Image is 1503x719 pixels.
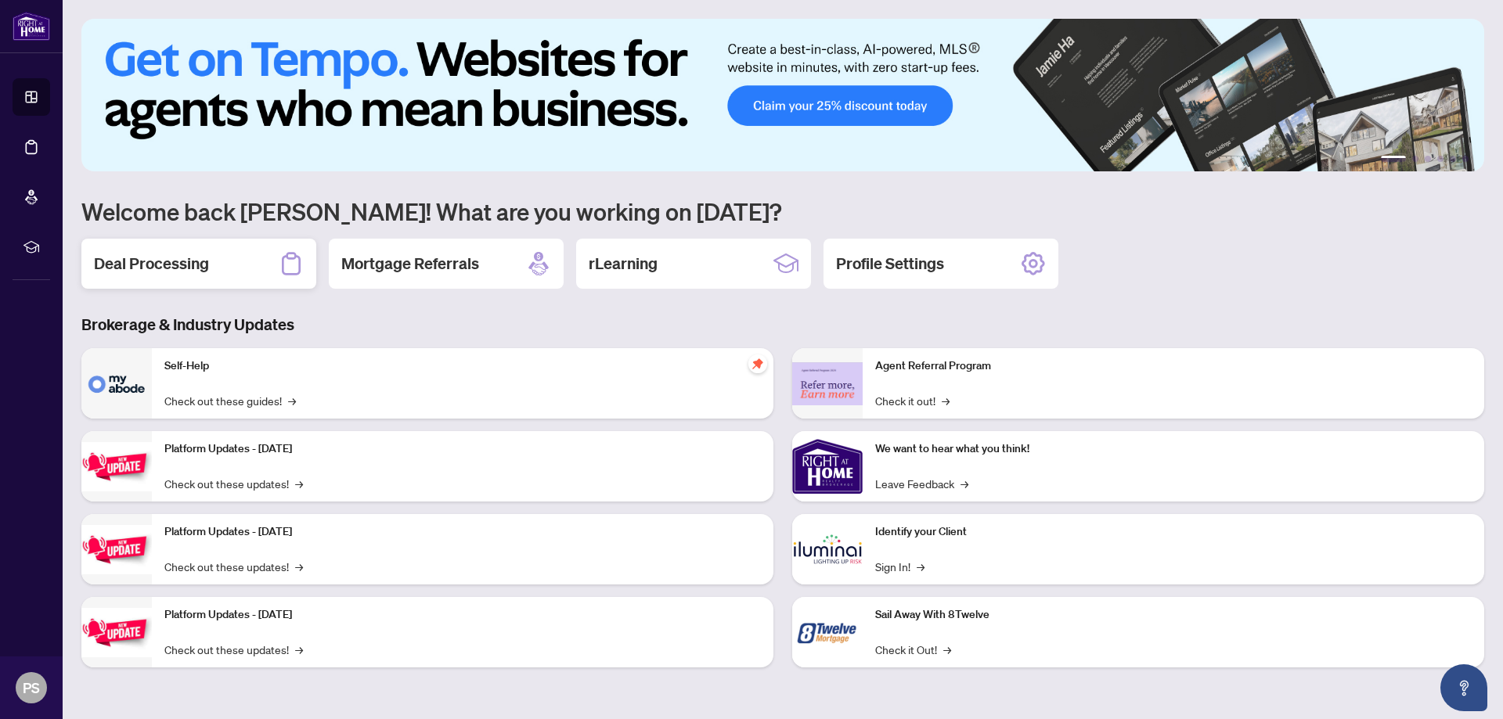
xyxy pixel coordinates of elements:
[164,392,296,409] a: Check out these guides!→
[13,12,50,41] img: logo
[94,253,209,275] h2: Deal Processing
[164,523,761,541] p: Platform Updates - [DATE]
[942,392,950,409] span: →
[792,597,863,667] img: Sail Away With 8Twelve
[748,354,767,373] span: pushpin
[1425,156,1431,162] button: 3
[1381,156,1406,162] button: 1
[875,606,1472,624] p: Sail Away With 8Twelve
[875,392,950,409] a: Check it out!→
[1462,156,1469,162] button: 6
[792,514,863,584] img: Identify your Client
[81,348,152,419] img: Self-Help
[943,641,951,658] span: →
[1440,664,1487,711] button: Open asap
[875,641,951,658] a: Check it Out!→
[164,558,303,575] a: Check out these updates!→
[1450,156,1456,162] button: 5
[23,677,40,699] span: PS
[917,558,925,575] span: →
[295,641,303,658] span: →
[81,314,1484,336] h3: Brokerage & Industry Updates
[875,358,1472,375] p: Agent Referral Program
[875,558,925,575] a: Sign In!→
[164,641,303,658] a: Check out these updates!→
[836,253,944,275] h2: Profile Settings
[792,431,863,502] img: We want to hear what you think!
[81,442,152,491] img: Platform Updates - July 21, 2025
[164,440,761,458] p: Platform Updates - [DATE]
[81,196,1484,226] h1: Welcome back [PERSON_NAME]! What are you working on [DATE]?
[295,558,303,575] span: →
[288,392,296,409] span: →
[875,440,1472,458] p: We want to hear what you think!
[164,606,761,624] p: Platform Updates - [DATE]
[875,523,1472,541] p: Identify your Client
[875,475,968,492] a: Leave Feedback→
[164,475,303,492] a: Check out these updates!→
[81,525,152,574] img: Platform Updates - July 8, 2025
[295,475,303,492] span: →
[81,19,1484,171] img: Slide 0
[1412,156,1418,162] button: 2
[589,253,658,275] h2: rLearning
[341,253,479,275] h2: Mortgage Referrals
[81,608,152,657] img: Platform Updates - June 23, 2025
[961,475,968,492] span: →
[1437,156,1444,162] button: 4
[792,362,863,405] img: Agent Referral Program
[164,358,761,375] p: Self-Help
